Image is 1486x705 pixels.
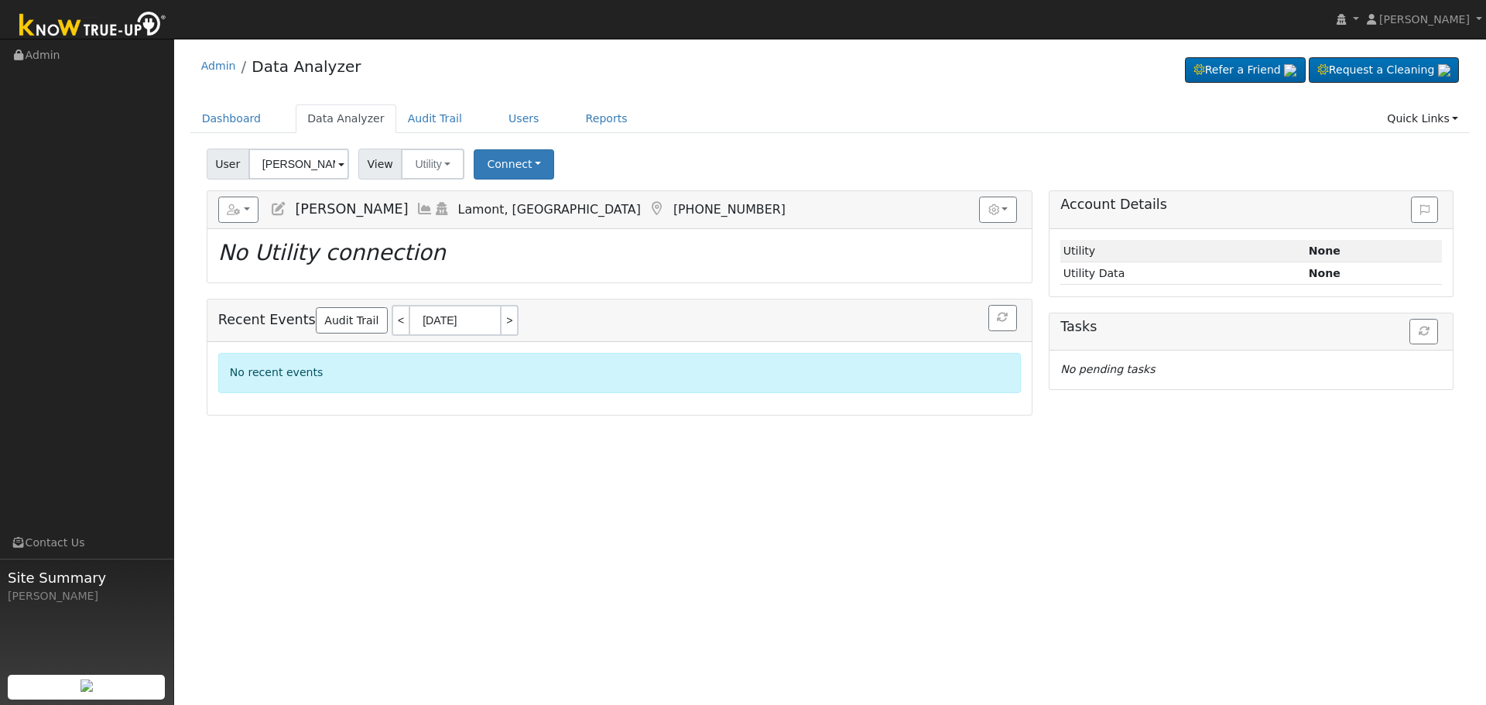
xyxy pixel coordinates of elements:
[1060,262,1306,285] td: Utility Data
[649,201,666,217] a: Map
[1185,57,1306,84] a: Refer a Friend
[1409,319,1438,345] button: Refresh
[401,149,464,180] button: Utility
[1379,13,1470,26] span: [PERSON_NAME]
[190,104,273,133] a: Dashboard
[1060,319,1442,335] h5: Tasks
[296,104,396,133] a: Data Analyzer
[270,201,287,217] a: Edit User (21706)
[1309,267,1340,279] strong: None
[433,201,450,217] a: Login As (last Never)
[201,60,236,72] a: Admin
[8,567,166,588] span: Site Summary
[80,679,93,692] img: retrieve
[497,104,551,133] a: Users
[1060,363,1155,375] i: No pending tasks
[248,149,349,180] input: Select a User
[396,104,474,133] a: Audit Trail
[458,202,641,217] span: Lamont, [GEOGRAPHIC_DATA]
[207,149,249,180] span: User
[392,305,409,336] a: <
[218,353,1021,392] div: No recent events
[1284,64,1296,77] img: retrieve
[1309,57,1459,84] a: Request a Cleaning
[1438,64,1450,77] img: retrieve
[1060,197,1442,213] h5: Account Details
[988,305,1017,331] button: Refresh
[673,202,786,217] span: [PHONE_NUMBER]
[1309,245,1340,257] strong: ID: null, authorized: None
[474,149,554,180] button: Connect
[1411,197,1438,223] button: Issue History
[252,57,361,76] a: Data Analyzer
[358,149,402,180] span: View
[316,307,388,334] a: Audit Trail
[12,9,174,43] img: Know True-Up
[1060,240,1306,262] td: Utility
[218,305,1021,336] h5: Recent Events
[416,201,433,217] a: Multi-Series Graph
[502,305,519,336] a: >
[1375,104,1470,133] a: Quick Links
[574,104,639,133] a: Reports
[218,240,446,265] i: No Utility connection
[8,588,166,604] div: [PERSON_NAME]
[295,201,408,217] span: [PERSON_NAME]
